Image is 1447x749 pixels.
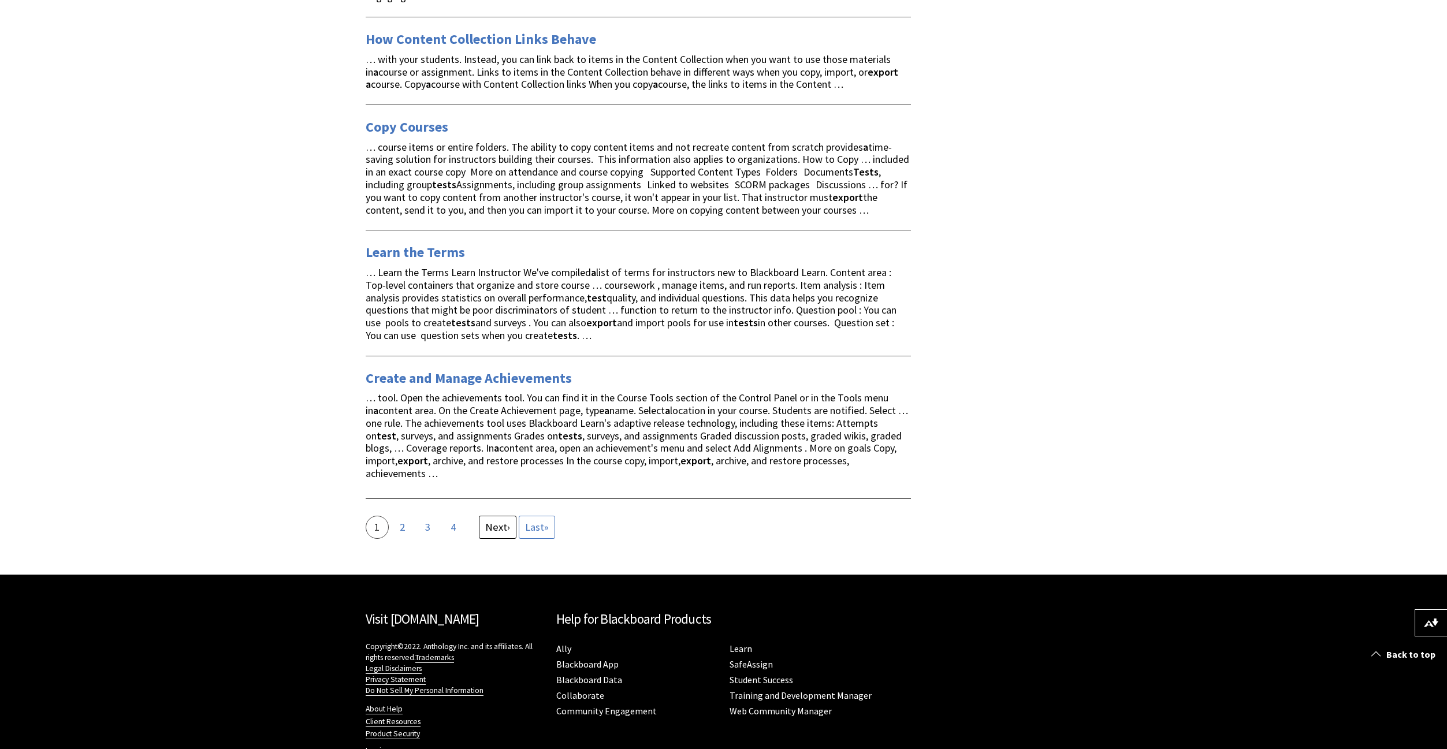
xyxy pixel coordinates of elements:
[730,643,752,655] a: Learn
[730,658,773,670] a: SafeAssign
[587,291,607,304] strong: test
[556,705,657,717] a: Community Engagement
[525,520,544,534] span: Last
[451,316,475,329] strong: tests
[366,516,389,539] a: 1
[556,658,619,670] a: Blackboard App
[366,140,909,217] span: … course items or entire folders. The ability to copy content items and not recreate content from...
[556,690,604,702] a: Collaborate
[432,178,456,191] strong: tests
[366,641,545,696] p: Copyright©2022. Anthology Inc. and its affiliates. All rights reserved.
[366,77,371,91] strong: a
[556,643,571,655] a: Ally
[558,429,582,442] strong: tests
[366,664,422,674] a: Legal Disclaimers
[366,53,898,91] span: … with your students. Instead, you can link back to items in the Content Collection when you want...
[485,520,507,534] span: Next
[485,520,510,534] span: ›
[366,685,483,696] a: Do Not Sell My Personal Information
[591,266,596,279] strong: a
[553,329,577,342] strong: tests
[556,609,891,629] h2: Help for Blackboard Products
[665,404,670,417] strong: a
[868,65,898,79] strong: export
[853,165,879,178] strong: Tests
[1363,644,1447,665] a: Back to top
[426,77,431,91] strong: a
[525,520,549,534] span: »
[366,610,479,627] a: Visit [DOMAIN_NAME]
[730,705,832,717] a: Web Community Manager
[416,516,440,539] a: 3
[366,704,403,714] a: About Help
[730,690,872,702] a: Training and Development Manager
[442,516,465,539] a: 4
[653,77,658,91] strong: a
[832,191,863,204] strong: export
[680,454,711,467] strong: export
[366,717,421,727] a: Client Resources
[604,404,609,417] strong: a
[556,674,622,686] a: Blackboard Data
[366,118,448,136] a: Copy Courses
[730,674,793,686] a: Student Success
[494,441,499,454] strong: a
[366,243,465,262] a: Learn the Terms
[734,316,758,329] strong: tests
[397,454,428,467] strong: export
[377,429,396,442] strong: test
[366,675,426,685] a: Privacy Statement
[863,140,868,154] strong: a
[366,391,908,480] span: … tool. Open the achievements tool. You can find it in the Course Tools section of the Control Pa...
[366,30,596,49] a: How Content Collection Links Behave
[586,316,617,329] strong: export
[391,516,414,539] a: 2
[415,653,454,663] a: Trademarks
[366,369,572,387] a: Create and Manage Achievements
[366,266,897,342] span: … Learn the Terms Learn Instructor We've compiled list of terms for instructors new to Blackboard...
[366,729,420,739] a: Product Security
[373,65,378,79] strong: a
[373,404,378,417] strong: a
